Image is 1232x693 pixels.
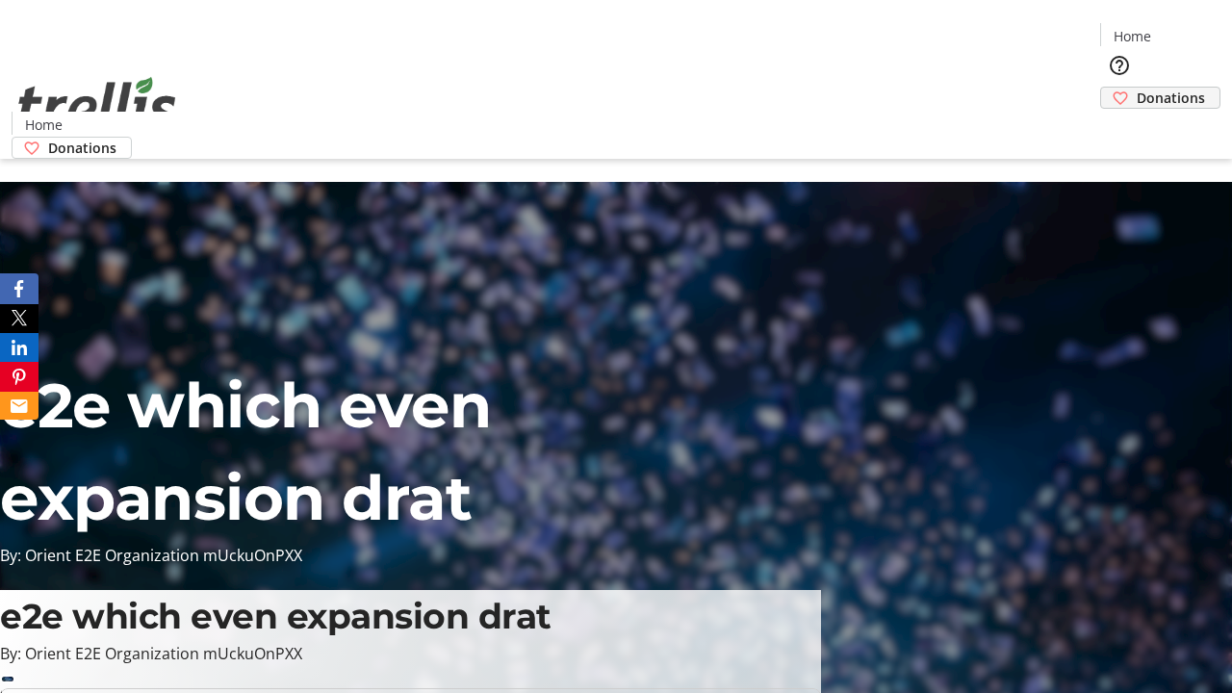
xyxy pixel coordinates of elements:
[1100,46,1139,85] button: Help
[1101,26,1163,46] a: Home
[12,56,183,152] img: Orient E2E Organization mUckuOnPXX's Logo
[1100,109,1139,147] button: Cart
[13,115,74,135] a: Home
[25,115,63,135] span: Home
[12,137,132,159] a: Donations
[1100,87,1220,109] a: Donations
[1114,26,1151,46] span: Home
[1137,88,1205,108] span: Donations
[48,138,116,158] span: Donations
